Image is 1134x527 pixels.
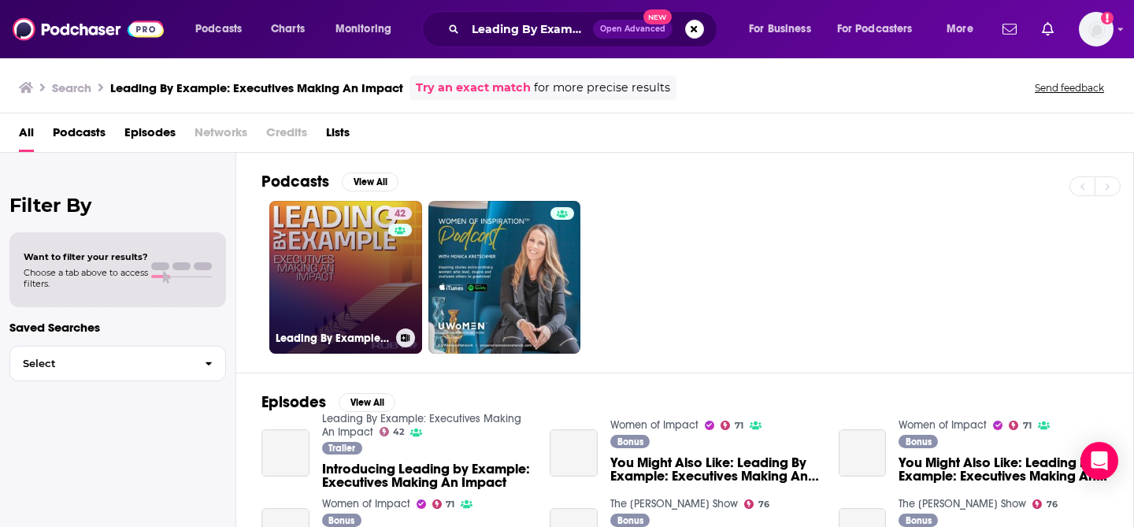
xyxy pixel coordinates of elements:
h2: Filter By [9,194,226,217]
span: Bonus [906,437,932,447]
a: You Might Also Like: Leading By Example: Executives Making An Impact [899,456,1108,483]
span: Bonus [328,516,354,525]
span: Networks [195,120,247,152]
a: Show notifications dropdown [996,16,1023,43]
svg: Add a profile image [1101,12,1114,24]
span: 71 [446,501,454,508]
span: 71 [1023,422,1032,429]
span: Credits [266,120,307,152]
span: 76 [1047,501,1058,508]
a: All [19,120,34,152]
a: You Might Also Like: Leading By Example: Executives Making An Impact [610,456,820,483]
div: Search podcasts, credits, & more... [437,11,732,47]
button: Show profile menu [1079,12,1114,46]
span: Choose a tab above to access filters. [24,267,148,289]
span: For Business [749,18,811,40]
span: 76 [758,501,769,508]
button: open menu [738,17,831,42]
span: More [947,18,973,40]
h3: Leading By Example: Executives Making An Impact [110,80,403,95]
a: Leading By Example: Executives Making An Impact [322,412,521,439]
span: Podcasts [195,18,242,40]
a: You Might Also Like: Leading By Example: Executives Making An Impact [550,429,598,477]
a: You Might Also Like: Leading By Example: Executives Making An Impact [839,429,887,477]
a: Women of Impact [610,418,699,432]
a: Show notifications dropdown [1036,16,1060,43]
a: 71 [721,421,743,430]
button: Open AdvancedNew [593,20,673,39]
a: Women of Impact [322,497,410,510]
a: Episodes [124,120,176,152]
span: Bonus [617,516,643,525]
h3: Search [52,80,91,95]
span: 71 [735,422,743,429]
p: Saved Searches [9,320,226,335]
a: 71 [1009,421,1032,430]
button: Send feedback [1030,81,1109,95]
a: EpisodesView All [261,392,395,412]
a: 42 [388,207,412,220]
button: View All [339,393,395,412]
a: Women of Impact [899,418,987,432]
span: 42 [393,429,404,436]
button: View All [342,173,398,191]
a: The Chris Plante Show [899,497,1026,510]
button: open menu [324,17,412,42]
span: Trailer [328,443,355,453]
a: Try an exact match [416,79,531,97]
button: Select [9,346,226,381]
a: Podcasts [53,120,106,152]
img: User Profile [1079,12,1114,46]
button: open menu [827,17,936,42]
span: Open Advanced [600,25,665,33]
span: Charts [271,18,305,40]
a: 76 [1032,499,1058,509]
a: Lists [326,120,350,152]
h3: Leading By Example: Executives Making An Impact [276,332,390,345]
span: Bonus [906,516,932,525]
a: 76 [744,499,769,509]
div: Open Intercom Messenger [1080,442,1118,480]
a: Introducing Leading by Example: Executives Making An Impact [261,429,309,477]
input: Search podcasts, credits, & more... [465,17,593,42]
a: The Chris Plante Show [610,497,738,510]
a: 42Leading By Example: Executives Making An Impact [269,201,422,354]
span: Bonus [617,437,643,447]
span: Logged in as mijal [1079,12,1114,46]
button: open menu [936,17,993,42]
span: Select [10,358,192,369]
span: Monitoring [335,18,391,40]
span: for more precise results [534,79,670,97]
img: Podchaser - Follow, Share and Rate Podcasts [13,14,164,44]
a: PodcastsView All [261,172,398,191]
h2: Podcasts [261,172,329,191]
button: open menu [184,17,262,42]
span: 42 [395,206,406,222]
h2: Episodes [261,392,326,412]
span: New [643,9,672,24]
a: Charts [261,17,314,42]
span: Want to filter your results? [24,251,148,262]
a: Introducing Leading by Example: Executives Making An Impact [322,462,532,489]
span: For Podcasters [837,18,913,40]
a: 42 [380,427,405,436]
a: 71 [432,499,455,509]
